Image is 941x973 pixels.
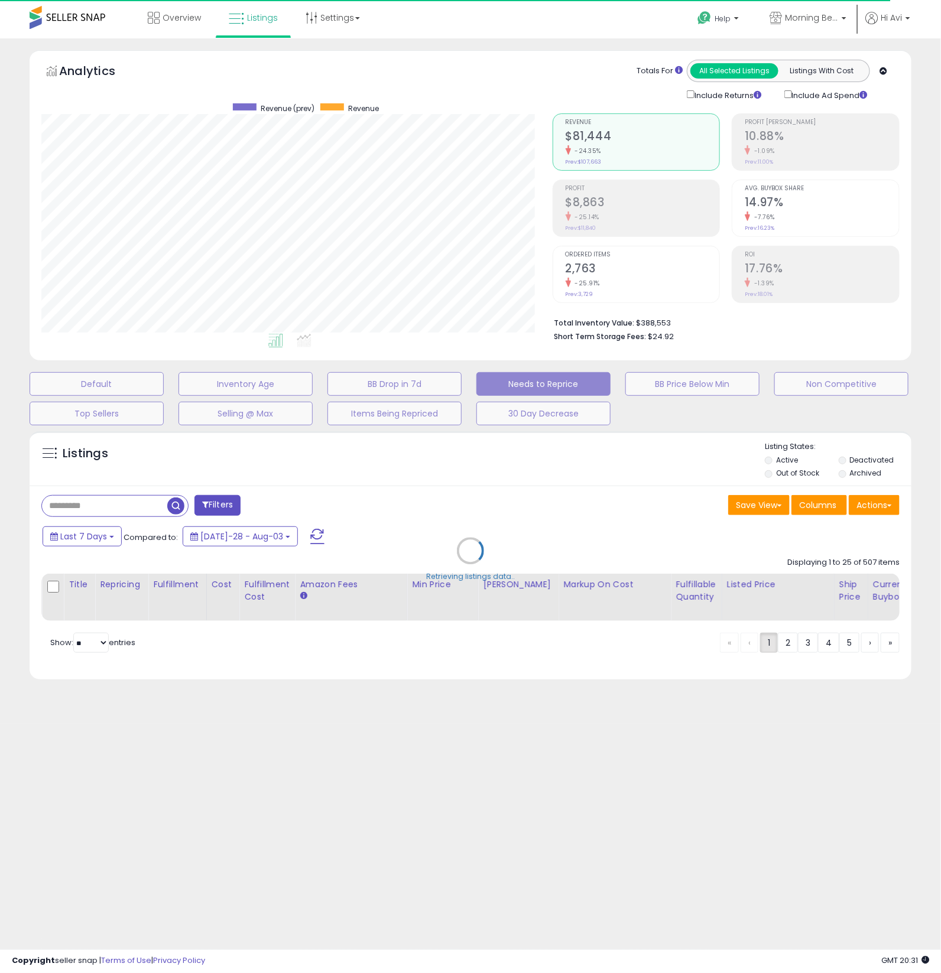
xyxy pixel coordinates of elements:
[775,88,887,102] div: Include Ad Spend
[745,196,899,211] h2: 14.97%
[750,213,775,222] small: -7.76%
[566,252,720,258] span: Ordered Items
[426,571,515,582] div: Retrieving listings data..
[745,252,899,258] span: ROI
[566,291,593,298] small: Prev: 3,729
[750,279,774,288] small: -1.39%
[881,12,902,24] span: Hi Avi
[566,186,720,192] span: Profit
[476,372,611,396] button: Needs to Reprice
[554,331,647,341] b: Short Term Storage Fees:
[625,372,760,396] button: BB Price Below Min
[179,402,313,425] button: Selling @ Max
[30,372,164,396] button: Default
[571,279,601,288] small: -25.91%
[261,103,314,113] span: Revenue (prev)
[327,402,462,425] button: Items Being Repriced
[476,402,611,425] button: 30 Day Decrease
[571,213,600,222] small: -25.14%
[778,63,866,79] button: Listings With Cost
[59,63,138,82] h5: Analytics
[745,129,899,145] h2: 10.88%
[697,11,712,25] i: Get Help
[554,318,635,328] b: Total Inventory Value:
[745,291,773,298] small: Prev: 18.01%
[637,66,683,77] div: Totals For
[566,224,596,232] small: Prev: $11,840
[678,88,775,102] div: Include Returns
[745,119,899,126] span: Profit [PERSON_NAME]
[745,224,774,232] small: Prev: 16.23%
[690,63,778,79] button: All Selected Listings
[566,129,720,145] h2: $81,444
[566,196,720,211] h2: $8,863
[179,372,313,396] button: Inventory Age
[247,12,278,24] span: Listings
[566,262,720,278] h2: 2,763
[715,14,731,24] span: Help
[163,12,201,24] span: Overview
[327,372,462,396] button: BB Drop in 7d
[566,158,602,165] small: Prev: $107,663
[745,262,899,278] h2: 17.76%
[30,402,164,425] button: Top Sellers
[745,158,773,165] small: Prev: 11.00%
[648,331,674,342] span: $24.92
[774,372,908,396] button: Non Competitive
[688,2,751,38] a: Help
[571,147,602,155] small: -24.35%
[554,315,891,329] li: $388,553
[745,186,899,192] span: Avg. Buybox Share
[865,12,910,38] a: Hi Avi
[750,147,775,155] small: -1.09%
[348,103,379,113] span: Revenue
[785,12,838,24] span: Morning Beauty
[566,119,720,126] span: Revenue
